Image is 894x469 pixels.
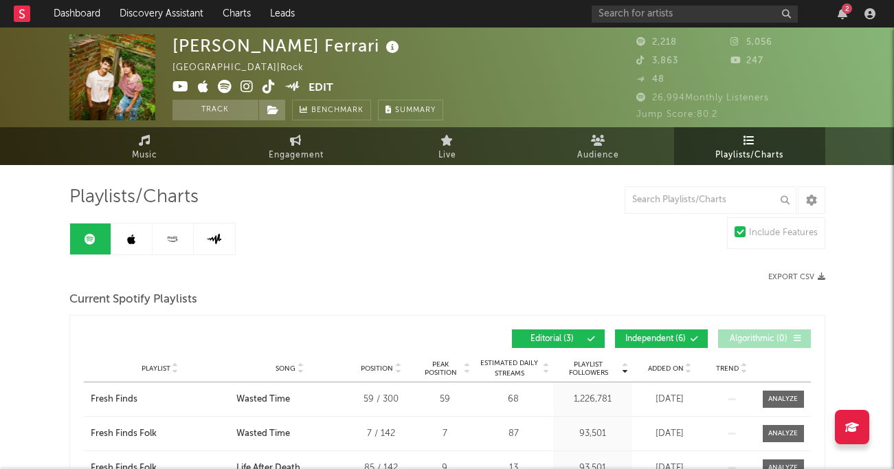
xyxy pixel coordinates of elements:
[419,427,471,441] div: 7
[142,364,170,373] span: Playlist
[69,127,221,165] a: Music
[478,427,550,441] div: 87
[478,358,541,379] span: Estimated Daily Streams
[378,100,443,120] button: Summary
[715,147,783,164] span: Playlists/Charts
[557,360,621,377] span: Playlist Followers
[236,427,290,441] div: Wasted Time
[69,189,199,206] span: Playlists/Charts
[91,393,230,406] a: Fresh Finds
[592,6,798,23] input: Search for artists
[636,94,769,102] span: 26,994 Monthly Listeners
[311,102,364,119] span: Benchmark
[624,335,687,343] span: Independent ( 6 )
[749,225,818,241] div: Include Features
[172,100,258,120] button: Track
[636,427,704,441] div: [DATE]
[395,107,436,114] span: Summary
[727,335,790,343] span: Algorithmic ( 0 )
[625,186,796,214] input: Search Playlists/Charts
[91,427,230,441] a: Fresh Finds Folk
[730,38,772,47] span: 5,056
[438,147,456,164] span: Live
[91,427,157,441] div: Fresh Finds Folk
[730,56,763,65] span: 247
[636,56,678,65] span: 3,863
[842,3,852,14] div: 2
[292,100,371,120] a: Benchmark
[557,393,629,406] div: 1,226,781
[350,427,412,441] div: 7 / 142
[636,38,677,47] span: 2,218
[521,335,584,343] span: Editorial ( 3 )
[269,147,324,164] span: Engagement
[838,8,847,19] button: 2
[172,60,320,76] div: [GEOGRAPHIC_DATA] | Rock
[132,147,157,164] span: Music
[716,364,739,373] span: Trend
[718,329,811,348] button: Algorithmic(0)
[236,393,290,406] div: Wasted Time
[577,147,619,164] span: Audience
[419,393,471,406] div: 59
[636,110,717,119] span: Jump Score: 80.2
[361,364,393,373] span: Position
[648,364,684,373] span: Added On
[512,329,605,348] button: Editorial(3)
[372,127,523,165] a: Live
[419,360,462,377] span: Peak Position
[276,364,295,373] span: Song
[636,393,704,406] div: [DATE]
[221,127,372,165] a: Engagement
[478,393,550,406] div: 68
[309,80,333,97] button: Edit
[636,75,664,84] span: 48
[615,329,708,348] button: Independent(6)
[172,34,403,57] div: [PERSON_NAME] Ferrari
[768,273,825,281] button: Export CSV
[350,393,412,406] div: 59 / 300
[674,127,825,165] a: Playlists/Charts
[91,393,137,406] div: Fresh Finds
[557,427,629,441] div: 93,501
[523,127,674,165] a: Audience
[69,292,197,308] span: Current Spotify Playlists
